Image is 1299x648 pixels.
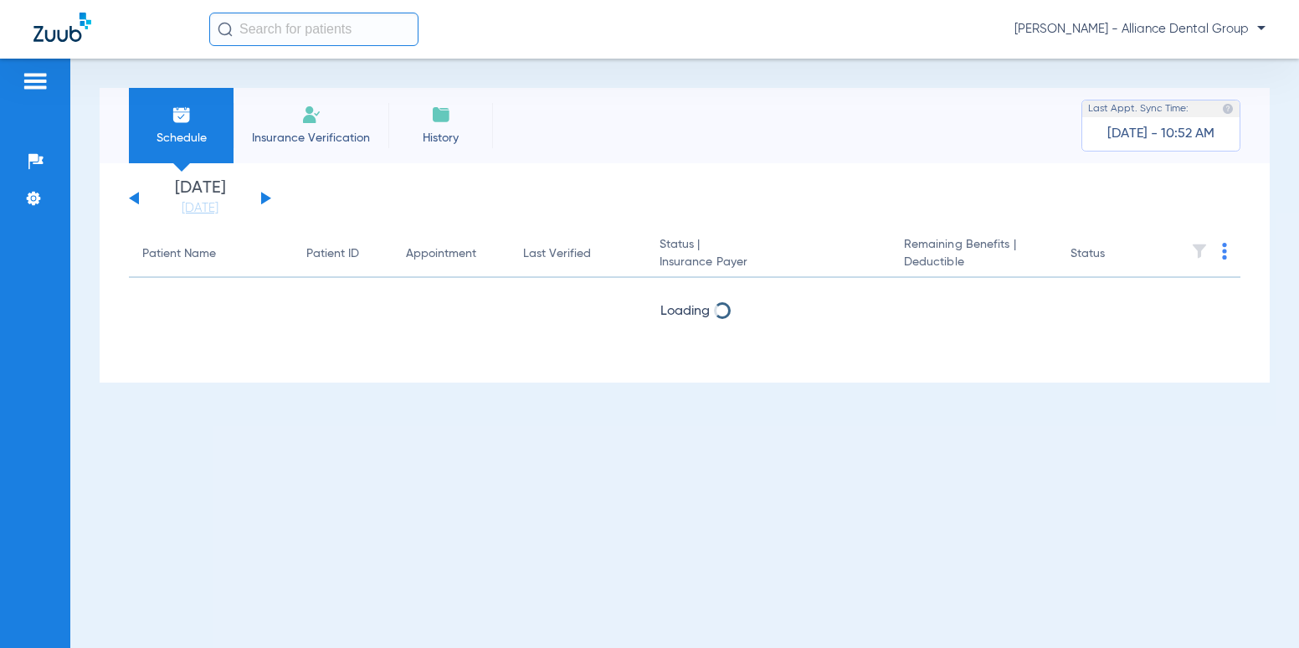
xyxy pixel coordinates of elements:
[150,180,250,217] li: [DATE]
[523,245,633,263] div: Last Verified
[142,245,280,263] div: Patient Name
[1191,243,1208,260] img: filter.svg
[1222,103,1234,115] img: last sync help info
[306,245,379,263] div: Patient ID
[891,231,1057,278] th: Remaining Benefits |
[150,200,250,217] a: [DATE]
[209,13,418,46] input: Search for patients
[246,130,376,147] span: Insurance Verification
[1088,100,1189,117] span: Last Appt. Sync Time:
[406,245,496,263] div: Appointment
[306,245,359,263] div: Patient ID
[431,105,451,125] img: History
[301,105,321,125] img: Manual Insurance Verification
[142,245,216,263] div: Patient Name
[141,130,221,147] span: Schedule
[1057,231,1170,278] th: Status
[172,105,192,125] img: Schedule
[22,71,49,91] img: hamburger-icon
[660,305,710,318] span: Loading
[1014,21,1266,38] span: [PERSON_NAME] - Alliance Dental Group
[660,254,877,271] span: Insurance Payer
[1222,243,1227,260] img: group-dot-blue.svg
[406,245,476,263] div: Appointment
[33,13,91,42] img: Zuub Logo
[646,231,891,278] th: Status |
[1107,126,1214,142] span: [DATE] - 10:52 AM
[523,245,591,263] div: Last Verified
[401,130,480,147] span: History
[904,254,1044,271] span: Deductible
[218,22,233,37] img: Search Icon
